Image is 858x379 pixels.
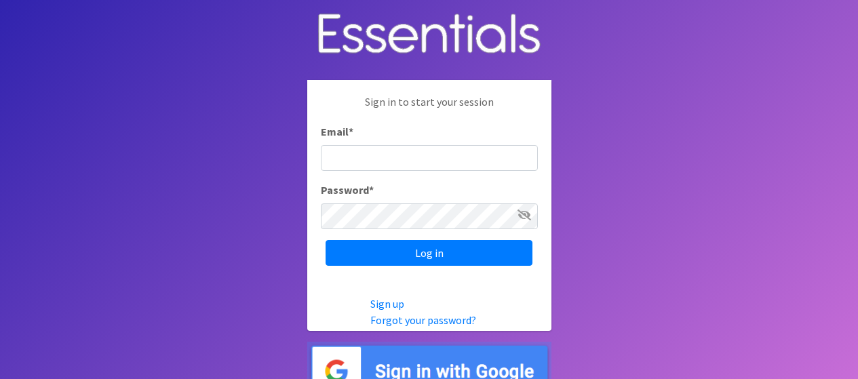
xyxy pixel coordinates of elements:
p: Sign in to start your session [321,94,538,123]
label: Password [321,182,374,198]
a: Sign up [370,297,404,311]
input: Log in [326,240,532,266]
abbr: required [349,125,353,138]
label: Email [321,123,353,140]
abbr: required [369,183,374,197]
a: Forgot your password? [370,313,476,327]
